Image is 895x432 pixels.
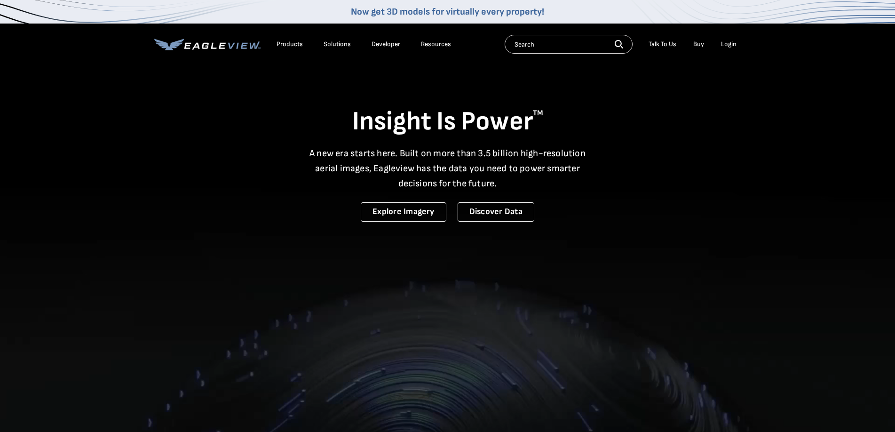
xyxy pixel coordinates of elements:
input: Search [505,35,633,54]
div: Resources [421,40,451,48]
a: Discover Data [458,202,534,222]
h1: Insight Is Power [154,105,741,138]
div: Login [721,40,737,48]
a: Explore Imagery [361,202,446,222]
div: Solutions [324,40,351,48]
a: Developer [372,40,400,48]
a: Buy [693,40,704,48]
a: Now get 3D models for virtually every property! [351,6,544,17]
div: Products [277,40,303,48]
p: A new era starts here. Built on more than 3.5 billion high-resolution aerial images, Eagleview ha... [304,146,592,191]
sup: TM [533,109,543,118]
div: Talk To Us [649,40,676,48]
